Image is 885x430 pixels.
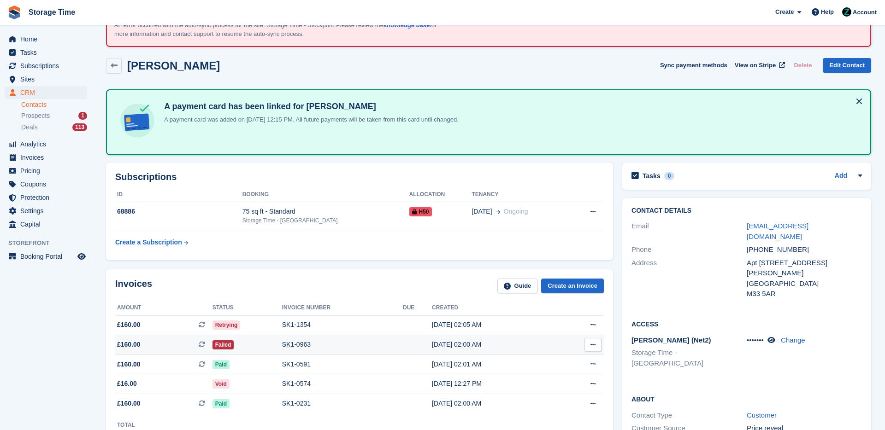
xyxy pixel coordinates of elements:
[115,279,152,294] h2: Invoices
[835,171,847,181] a: Add
[853,8,877,17] span: Account
[842,7,851,17] img: Zain Sarwar
[115,187,242,202] th: ID
[5,151,87,164] a: menu
[117,379,137,389] span: £16.00
[282,340,403,349] div: SK1-0963
[212,320,241,330] span: Retrying
[747,289,862,299] div: M33 5AR
[282,360,403,369] div: SK1-0591
[5,191,87,204] a: menu
[282,379,403,389] div: SK1-0574
[631,207,862,215] h2: Contact Details
[118,101,157,140] img: card-linked-ebf98d0992dc2aeb22e95c0e3c79077019eb2392cfd83c6a337811c24bc77127.svg
[664,172,675,180] div: 0
[160,115,459,124] p: A payment card was added on [DATE] 12:15 PM. All future payments will be taken from this card unt...
[115,207,242,216] div: 68886
[242,187,409,202] th: Booking
[432,340,556,349] div: [DATE] 02:00 AM
[781,336,805,344] a: Change
[747,279,862,289] div: [GEOGRAPHIC_DATA]
[504,208,528,215] span: Ongoing
[25,5,79,20] a: Storage Time
[20,164,76,177] span: Pricing
[541,279,604,294] a: Create an Invoice
[731,58,787,73] a: View on Stripe
[127,59,220,72] h2: [PERSON_NAME]
[472,207,492,216] span: [DATE]
[5,218,87,231] a: menu
[114,21,437,39] p: An error occurred with the auto-sync process for the site: Storage Time - Stockport. Please revie...
[78,112,87,120] div: 1
[5,59,87,72] a: menu
[775,7,794,17] span: Create
[747,336,764,344] span: •••••••
[409,187,472,202] th: Allocation
[117,320,141,330] span: £160.00
[497,279,538,294] a: Guide
[5,73,87,86] a: menu
[383,22,430,29] a: knowledge base
[5,164,87,177] a: menu
[282,320,403,330] div: SK1-1354
[117,360,141,369] span: £160.00
[20,191,76,204] span: Protection
[21,122,87,132] a: Deals 113
[117,421,146,429] div: Total
[72,123,87,131] div: 113
[5,138,87,151] a: menu
[631,394,862,403] h2: About
[212,360,230,369] span: Paid
[115,234,188,251] a: Create a Subscription
[747,258,862,279] div: Apt [STREET_ADDRESS][PERSON_NAME]
[20,178,76,191] span: Coupons
[631,221,747,242] div: Email
[432,360,556,369] div: [DATE] 02:01 AM
[631,319,862,328] h2: Access
[282,399,403,408] div: SK1-0231
[212,301,282,315] th: Status
[8,238,92,248] span: Storefront
[20,204,76,217] span: Settings
[472,187,570,202] th: Tenancy
[5,33,87,46] a: menu
[242,216,409,225] div: Storage Time - [GEOGRAPHIC_DATA]
[660,58,727,73] button: Sync payment methods
[76,251,87,262] a: Preview store
[409,207,432,216] span: H50
[747,244,862,255] div: [PHONE_NUMBER]
[5,204,87,217] a: menu
[115,301,212,315] th: Amount
[735,61,776,70] span: View on Stripe
[21,123,38,132] span: Deals
[5,178,87,191] a: menu
[20,218,76,231] span: Capital
[212,399,230,408] span: Paid
[117,399,141,408] span: £160.00
[747,411,777,419] a: Customer
[5,250,87,263] a: menu
[432,320,556,330] div: [DATE] 02:05 AM
[403,301,432,315] th: Due
[631,258,747,299] div: Address
[432,379,556,389] div: [DATE] 12:27 PM
[631,336,711,344] span: [PERSON_NAME] (Net2)
[21,111,50,120] span: Prospects
[790,58,815,73] button: Delete
[5,46,87,59] a: menu
[115,238,182,247] div: Create a Subscription
[117,340,141,349] span: £160.00
[115,172,604,182] h2: Subscriptions
[20,250,76,263] span: Booking Portal
[20,46,76,59] span: Tasks
[212,379,230,389] span: Void
[160,101,459,112] h4: A payment card has been linked for [PERSON_NAME]
[432,399,556,408] div: [DATE] 02:00 AM
[282,301,403,315] th: Invoice number
[821,7,834,17] span: Help
[242,207,409,216] div: 75 sq ft - Standard
[212,340,234,349] span: Failed
[20,151,76,164] span: Invoices
[20,33,76,46] span: Home
[823,58,871,73] a: Edit Contact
